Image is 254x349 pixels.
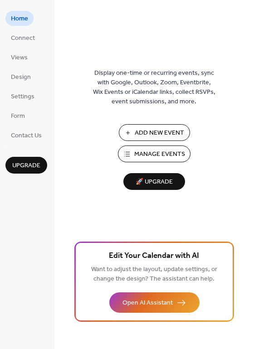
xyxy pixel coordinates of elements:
[11,73,31,82] span: Design
[11,53,28,63] span: Views
[109,250,200,263] span: Edit Your Calendar with AI
[5,30,40,45] a: Connect
[5,157,47,174] button: Upgrade
[118,145,190,162] button: Manage Events
[11,15,28,24] span: Home
[5,128,47,143] a: Contact Us
[12,161,40,171] span: Upgrade
[5,50,33,65] a: Views
[5,11,34,26] a: Home
[134,150,185,160] span: Manage Events
[5,69,36,84] a: Design
[11,92,34,102] span: Settings
[93,69,215,107] span: Display one-time or recurring events, sync with Google, Outlook, Zoom, Eventbrite, Wix Events or ...
[123,173,185,190] button: 🚀 Upgrade
[11,112,25,121] span: Form
[119,124,190,141] button: Add New Event
[129,176,180,189] span: 🚀 Upgrade
[123,299,173,308] span: Open AI Assistant
[5,108,30,123] a: Form
[135,129,185,138] span: Add New Event
[109,292,200,313] button: Open AI Assistant
[11,34,35,44] span: Connect
[5,89,40,104] a: Settings
[11,131,42,141] span: Contact Us
[91,264,217,286] span: Want to adjust the layout, update settings, or change the design? The assistant can help.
